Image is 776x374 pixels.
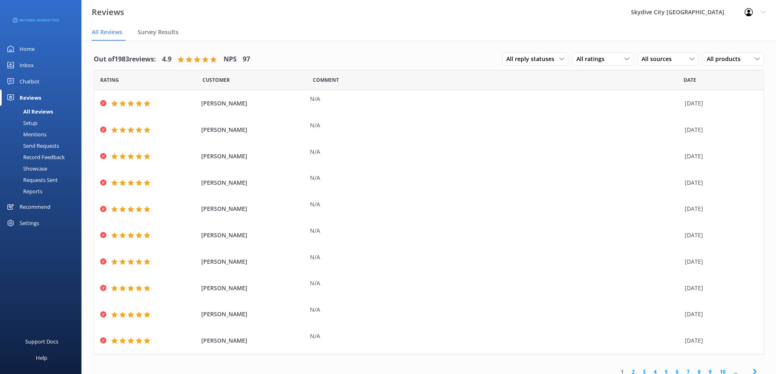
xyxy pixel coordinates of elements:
div: [DATE] [685,310,753,319]
span: [PERSON_NAME] [201,310,306,319]
div: Support Docs [25,333,58,350]
span: [PERSON_NAME] [201,99,306,108]
img: 3-1676954853.png [12,17,59,24]
span: [PERSON_NAME] [201,336,306,345]
div: N/A [310,253,681,262]
div: N/A [310,332,681,341]
span: [PERSON_NAME] [201,231,306,240]
span: Date [100,76,119,84]
span: [PERSON_NAME] [201,284,306,293]
a: Send Requests [5,140,81,151]
div: [DATE] [685,125,753,134]
div: [DATE] [685,336,753,345]
div: N/A [310,279,681,288]
span: Date [684,76,696,84]
span: [PERSON_NAME] [201,257,306,266]
div: [DATE] [685,257,753,266]
h4: 97 [243,54,250,65]
h3: Reviews [92,6,124,19]
div: N/A [310,94,681,103]
div: Recommend [20,199,51,215]
a: Requests Sent [5,174,81,186]
div: [DATE] [685,178,753,187]
div: Send Requests [5,140,59,151]
div: N/A [310,173,681,182]
a: Showcase [5,163,81,174]
div: Inbox [20,57,34,73]
span: All products [707,55,745,63]
a: Reports [5,186,81,197]
div: Mentions [5,129,46,140]
div: Record Feedback [5,151,65,163]
span: Survey Results [138,28,178,36]
span: Question [313,76,339,84]
div: [DATE] [685,231,753,240]
div: All Reviews [5,106,53,117]
div: N/A [310,121,681,130]
div: Requests Sent [5,174,58,186]
span: [PERSON_NAME] [201,178,306,187]
div: Reviews [20,90,41,106]
div: Settings [20,215,39,231]
a: Setup [5,117,81,129]
div: [DATE] [685,204,753,213]
h4: Out of 1983 reviews: [94,54,156,65]
div: Setup [5,117,37,129]
div: [DATE] [685,284,753,293]
div: N/A [310,226,681,235]
h4: 4.9 [162,54,171,65]
span: All sources [642,55,677,63]
span: All ratings [576,55,609,63]
div: Help [36,350,47,366]
span: [PERSON_NAME] [201,125,306,134]
div: Reports [5,186,42,197]
div: N/A [310,147,681,156]
div: N/A [310,200,681,209]
div: Home [20,41,35,57]
span: [PERSON_NAME] [201,204,306,213]
div: N/A [310,305,681,314]
a: All Reviews [5,106,81,117]
span: [PERSON_NAME] [201,152,306,161]
div: Showcase [5,163,47,174]
div: Chatbot [20,73,40,90]
a: Mentions [5,129,81,140]
div: [DATE] [685,152,753,161]
a: Record Feedback [5,151,81,163]
div: [DATE] [685,99,753,108]
h4: NPS [224,54,237,65]
span: Date [202,76,230,84]
span: All Reviews [92,28,122,36]
span: All reply statuses [506,55,559,63]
